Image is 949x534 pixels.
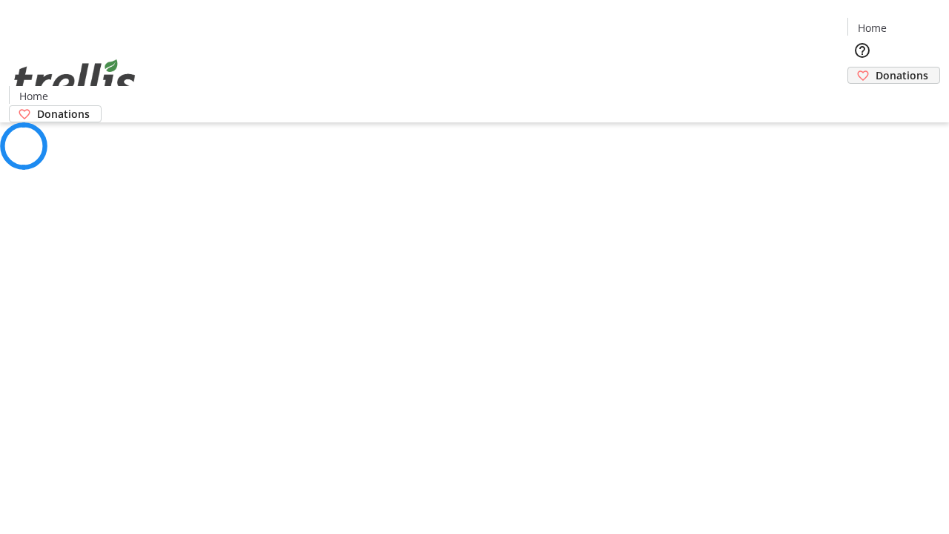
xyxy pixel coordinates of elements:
[847,67,940,84] a: Donations
[19,88,48,104] span: Home
[10,88,57,104] a: Home
[847,36,877,65] button: Help
[876,67,928,83] span: Donations
[848,20,896,36] a: Home
[847,84,877,113] button: Cart
[9,43,141,117] img: Orient E2E Organization 0gVn3KdbAw's Logo
[9,105,102,122] a: Donations
[858,20,887,36] span: Home
[37,106,90,122] span: Donations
